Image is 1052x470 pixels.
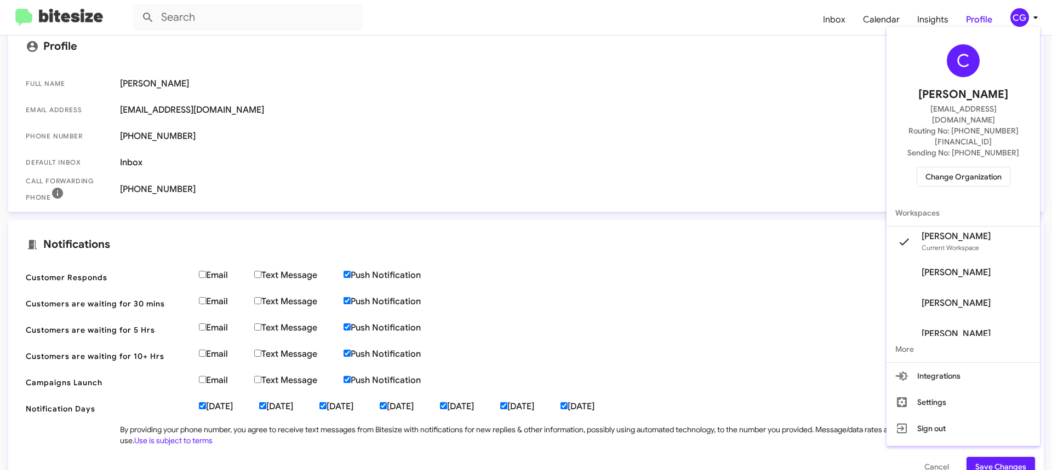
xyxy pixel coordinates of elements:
span: Current Workspace [922,243,979,252]
span: Change Organization [925,167,1002,186]
button: Change Organization [917,167,1010,187]
span: Workspaces [887,200,1040,226]
span: More [887,336,1040,362]
span: Sending No: [PHONE_NUMBER] [907,147,1019,158]
button: Integrations [887,363,1040,389]
span: [PERSON_NAME] [922,231,991,242]
button: Sign out [887,415,1040,442]
div: C [947,44,980,77]
span: Routing No: [PHONE_NUMBER][FINANCIAL_ID] [900,125,1027,147]
span: [PERSON_NAME] [922,328,991,339]
span: [PERSON_NAME] [922,267,991,278]
span: [EMAIL_ADDRESS][DOMAIN_NAME] [900,103,1027,125]
span: [PERSON_NAME] [922,298,991,309]
button: Settings [887,389,1040,415]
span: [PERSON_NAME] [918,86,1008,103]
